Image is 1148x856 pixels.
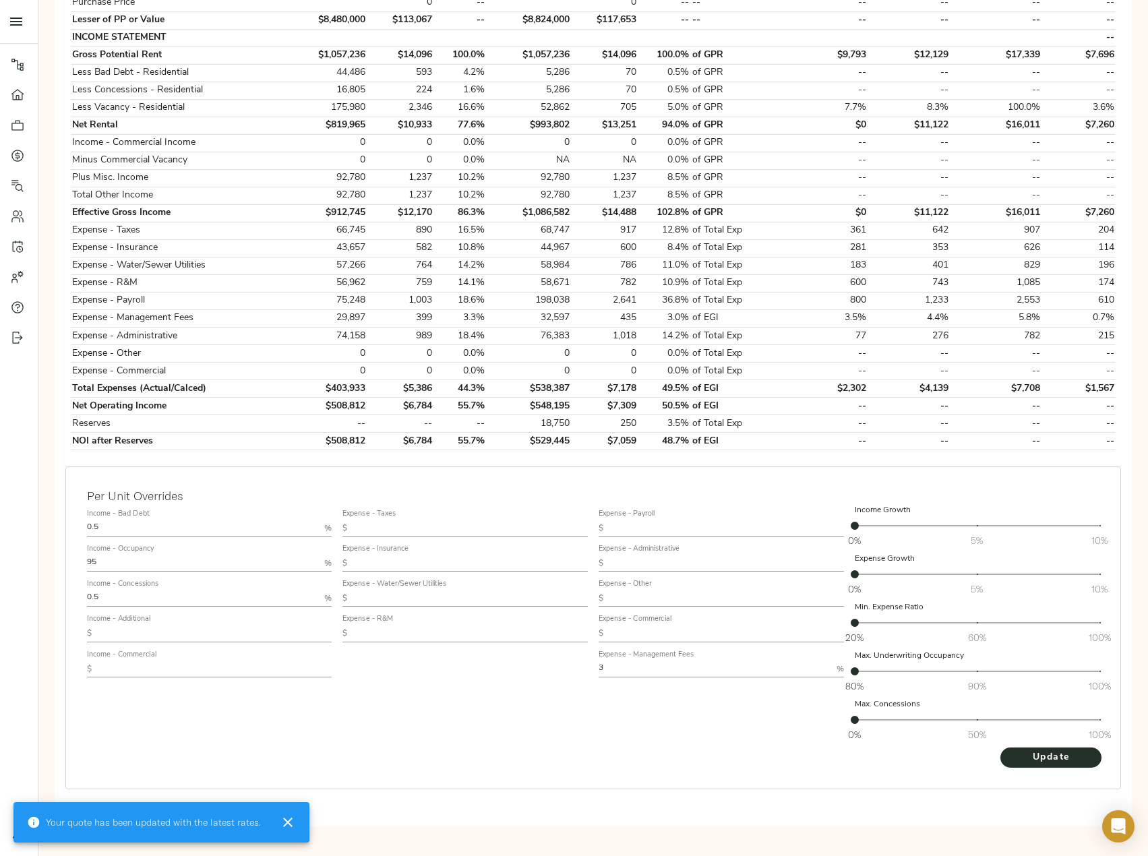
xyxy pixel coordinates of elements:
td: of Total Exp [690,328,779,345]
td: 52,862 [486,99,571,117]
span: 60% [968,631,986,644]
td: of GPR [690,134,779,152]
label: Income - Additional [87,616,150,623]
td: Income - Commercial Income [71,134,293,152]
td: 276 [868,328,950,345]
label: Expense - Insurance [342,545,409,553]
td: 58,984 [486,257,571,274]
td: INCOME STATEMENT [71,29,293,47]
td: 1,018 [571,328,638,345]
td: 100.0% [638,47,691,64]
td: Expense - R&M [71,274,293,292]
td: $538,387 [486,380,571,398]
td: 0 [571,134,638,152]
td: Expense - Administrative [71,328,293,345]
td: 10.2% [434,187,487,204]
td: 8.5% [638,169,691,187]
label: Income - Commercial [87,651,156,659]
td: 44,486 [293,64,367,82]
td: -- [1041,345,1116,363]
td: $16,011 [950,117,1041,134]
td: $1,057,236 [293,47,367,64]
td: 10.8% [434,239,487,257]
td: -- [868,152,950,169]
td: 8.4% [638,239,691,257]
td: 14.2% [638,328,691,345]
td: Net Operating Income [71,398,293,415]
label: Expense - Water/Sewer Utilities [342,581,447,588]
td: 175,980 [293,99,367,117]
td: of GPR [690,204,779,222]
label: Income - Bad Debt [87,510,149,518]
td: of GPR [690,187,779,204]
td: 174 [1041,274,1116,292]
td: 18.4% [434,328,487,345]
td: $508,812 [293,398,367,415]
td: 10.2% [434,169,487,187]
td: 829 [950,257,1041,274]
td: $16,011 [950,204,1041,222]
td: 593 [367,64,434,82]
td: 224 [367,82,434,99]
td: 18.6% [434,292,487,309]
td: of Total Exp [690,274,779,292]
td: -- [1041,187,1116,204]
td: 2,346 [367,99,434,117]
td: 642 [868,222,950,239]
td: 14.1% [434,274,487,292]
td: $403,933 [293,380,367,398]
td: Net Rental [71,117,293,134]
td: of Total Exp [690,292,779,309]
td: -- [950,82,1041,99]
td: 8.3% [868,99,950,117]
td: -- [950,169,1041,187]
td: 100.0% [434,47,487,64]
td: 70 [571,82,638,99]
td: 0 [486,134,571,152]
td: Minus Commercial Vacancy [71,152,293,169]
td: -- [638,11,691,29]
td: -- [779,64,868,82]
td: 68,747 [486,222,571,239]
span: 20% [845,631,864,644]
td: of GPR [690,99,779,117]
td: of EGI [690,380,779,398]
td: Effective Gross Income [71,204,293,222]
span: 5% [971,582,983,596]
td: NA [571,152,638,169]
td: 16.5% [434,222,487,239]
td: 114 [1041,239,1116,257]
td: 196 [1041,257,1116,274]
td: 1,085 [950,274,1041,292]
td: Expense - Insurance [71,239,293,257]
td: 12.8% [638,222,691,239]
label: Expense - Administrative [599,545,679,553]
td: -- [779,345,868,363]
td: 0 [571,345,638,363]
td: 0.7% [1041,309,1116,327]
td: 3.5% [779,309,868,327]
td: 1.6% [434,82,487,99]
td: -- [779,11,868,29]
td: $993,802 [486,117,571,134]
td: 0.0% [638,345,691,363]
td: 890 [367,222,434,239]
td: -- [868,345,950,363]
td: 0 [571,363,638,380]
td: -- [868,134,950,152]
td: 743 [868,274,950,292]
td: 600 [779,274,868,292]
td: $1,086,582 [486,204,571,222]
td: 989 [367,328,434,345]
td: 800 [779,292,868,309]
td: $7,696 [1041,47,1116,64]
td: Expense - Taxes [71,222,293,239]
td: 5,286 [486,64,571,82]
td: 782 [950,328,1041,345]
td: 32,597 [486,309,571,327]
td: -- [1041,11,1116,29]
td: of Total Exp [690,222,779,239]
td: 3.3% [434,309,487,327]
td: $8,480,000 [293,11,367,29]
td: of GPR [690,64,779,82]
